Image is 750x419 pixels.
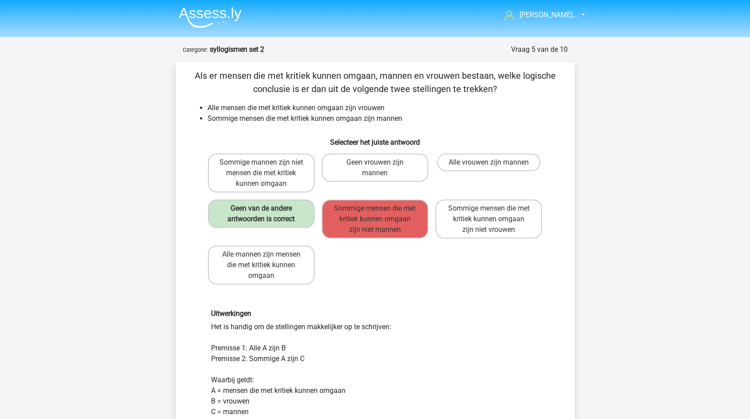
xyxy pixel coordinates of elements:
[322,154,428,182] label: Geen vrouwen zijn mannen
[519,11,577,19] span: [PERSON_NAME]…
[322,200,428,238] label: Sommige mensen die met kritiek kunnen omgaan zijn niet mannen
[210,45,264,54] strong: syllogismen set 2
[208,246,315,284] label: Alle mannen zijn mensen die met kritiek kunnen omgaan
[208,200,315,228] label: Geen van de andere antwoorden is correct
[501,10,578,20] a: [PERSON_NAME]…
[211,309,539,318] h6: Uitwerkingen
[208,113,561,124] li: Sommige mensen die met kritiek kunnen omgaan zijn mannen
[437,154,540,171] label: Alle vrouwen zijn mannen
[511,44,568,55] div: Vraag 5 van de 10
[179,7,242,28] img: Assessly
[190,69,561,96] p: Als er mensen die met kritiek kunnen omgaan, mannen en vrouwen bestaan, welke logische conclusie ...
[208,154,315,192] label: Sommige mannen zijn niet mensen die met kritiek kunnen omgaan
[208,103,561,113] li: Alle mensen die met kritiek kunnen omgaan zijn vrouwen
[183,46,208,53] small: Categorie:
[435,200,542,238] label: Sommige mensen die met kritiek kunnen omgaan zijn niet vrouwen
[190,131,561,146] h6: Selecteer het juiste antwoord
